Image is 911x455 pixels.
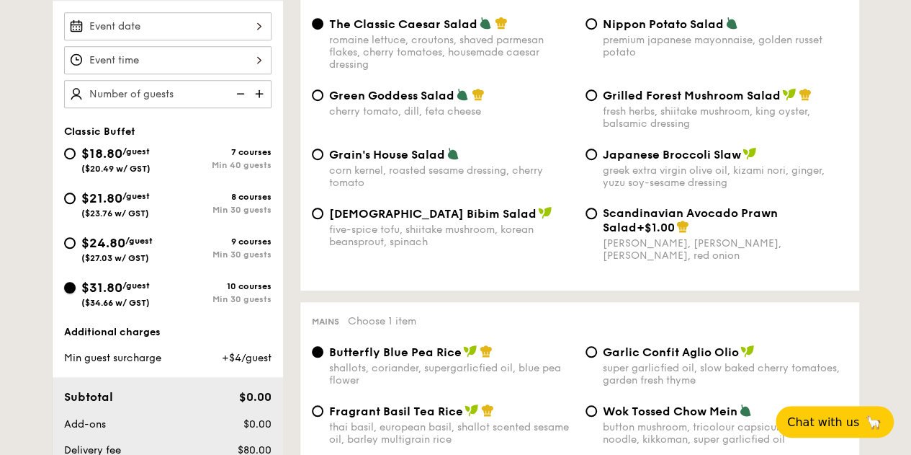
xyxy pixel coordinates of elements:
div: greek extra virgin olive oil, kizami nori, ginger, yuzu soy-sesame dressing [603,164,848,189]
span: ($27.03 w/ GST) [81,253,149,263]
div: shallots, coriander, supergarlicfied oil, blue pea flower [329,362,574,386]
img: icon-chef-hat.a58ddaea.svg [495,17,508,30]
span: $31.80 [81,280,122,296]
input: Garlic Confit Aglio Oliosuper garlicfied oil, slow baked cherry tomatoes, garden fresh thyme [585,346,597,358]
span: Subtotal [64,390,113,404]
div: Min 30 guests [168,294,271,304]
input: $24.80/guest($27.03 w/ GST)9 coursesMin 30 guests [64,237,76,249]
span: /guest [125,236,153,246]
img: icon-add.58712e84.svg [250,80,271,107]
input: Event time [64,46,271,74]
div: 7 courses [168,147,271,157]
input: Green Goddess Saladcherry tomato, dill, feta cheese [312,89,323,101]
div: Min 30 guests [168,249,271,260]
input: The Classic Caesar Saladromaine lettuce, croutons, shaved parmesan flakes, cherry tomatoes, house... [312,18,323,30]
span: $24.80 [81,235,125,251]
span: Add-ons [64,418,106,430]
img: icon-vegan.f8ff3823.svg [465,404,479,417]
span: 🦙 [865,414,882,430]
input: Japanese Broccoli Slawgreek extra virgin olive oil, kizami nori, ginger, yuzu soy-sesame dressing [585,149,597,160]
span: /guest [122,191,150,201]
span: Butterfly Blue Pea Rice [329,345,462,359]
span: Green Goddess Salad [329,89,454,102]
span: +$1.00 [637,221,675,234]
span: ($20.49 w/ GST) [81,164,151,174]
span: Classic Buffet [64,125,135,138]
input: $21.80/guest($23.76 w/ GST)8 coursesMin 30 guests [64,193,76,204]
img: icon-vegan.f8ff3823.svg [782,88,796,101]
div: 10 courses [168,281,271,291]
div: romaine lettuce, croutons, shaved parmesan flakes, cherry tomatoes, housemade caesar dressing [329,34,574,71]
img: icon-vegan.f8ff3823.svg [740,345,755,358]
span: Fragrant Basil Tea Rice [329,405,463,418]
span: Nippon Potato Salad [603,17,724,31]
span: /guest [122,280,150,291]
img: icon-chef-hat.a58ddaea.svg [472,88,485,101]
span: Grain's House Salad [329,148,445,162]
span: ($34.66 w/ GST) [81,298,150,308]
input: Number of guests [64,80,271,108]
span: $0.00 [238,390,271,404]
input: Grilled Forest Mushroom Saladfresh herbs, shiitake mushroom, king oyster, balsamic dressing [585,89,597,101]
span: Wok Tossed Chow Mein [603,405,737,418]
img: icon-chef-hat.a58ddaea.svg [481,404,494,417]
div: super garlicfied oil, slow baked cherry tomatoes, garden fresh thyme [603,362,848,386]
img: icon-vegetarian.fe4039eb.svg [739,404,752,417]
div: premium japanese mayonnaise, golden russet potato [603,34,848,58]
div: Min 40 guests [168,160,271,170]
div: Min 30 guests [168,205,271,215]
div: corn kernel, roasted sesame dressing, cherry tomato [329,164,574,189]
span: Choose 1 item [348,315,416,327]
span: The Classic Caesar Salad [329,17,477,31]
img: icon-chef-hat.a58ddaea.svg [480,345,493,358]
img: icon-chef-hat.a58ddaea.svg [676,220,689,233]
span: $0.00 [243,418,271,430]
span: Mains [312,317,339,327]
img: icon-vegan.f8ff3823.svg [538,206,552,219]
span: Scandinavian Avocado Prawn Salad [603,206,778,234]
span: Garlic Confit Aglio Olio [603,345,739,359]
div: [PERSON_NAME], [PERSON_NAME], [PERSON_NAME], red onion [603,237,848,262]
input: Scandinavian Avocado Prawn Salad+$1.00[PERSON_NAME], [PERSON_NAME], [PERSON_NAME], red onion [585,208,597,219]
span: Min guest surcharge [64,352,161,364]
input: Event date [64,12,271,40]
img: icon-vegetarian.fe4039eb.svg [456,88,469,101]
span: ($23.76 w/ GST) [81,208,149,218]
span: Chat with us [787,415,859,429]
input: Butterfly Blue Pea Riceshallots, coriander, supergarlicfied oil, blue pea flower [312,346,323,358]
input: $18.80/guest($20.49 w/ GST)7 coursesMin 40 guests [64,148,76,159]
span: +$4/guest [221,352,271,364]
input: Grain's House Saladcorn kernel, roasted sesame dressing, cherry tomato [312,149,323,160]
img: icon-vegan.f8ff3823.svg [742,147,757,160]
img: icon-reduce.1d2dbef1.svg [228,80,250,107]
span: $18.80 [81,146,122,162]
span: Japanese Broccoli Slaw [603,148,741,162]
img: icon-vegetarian.fe4039eb.svg [446,147,459,160]
span: [DEMOGRAPHIC_DATA] Bibim Salad [329,207,537,221]
span: Grilled Forest Mushroom Salad [603,89,781,102]
div: 8 courses [168,192,271,202]
input: $31.80/guest($34.66 w/ GST)10 coursesMin 30 guests [64,282,76,293]
input: Nippon Potato Saladpremium japanese mayonnaise, golden russet potato [585,18,597,30]
img: icon-vegetarian.fe4039eb.svg [725,17,738,30]
div: 9 courses [168,237,271,247]
input: Wok Tossed Chow Meinbutton mushroom, tricolour capsicum, cripsy egg noodle, kikkoman, super garli... [585,405,597,417]
div: cherry tomato, dill, feta cheese [329,105,574,118]
input: [DEMOGRAPHIC_DATA] Bibim Saladfive-spice tofu, shiitake mushroom, korean beansprout, spinach [312,208,323,219]
span: /guest [122,146,150,156]
div: Additional charges [64,325,271,340]
img: icon-vegetarian.fe4039eb.svg [479,17,492,30]
img: icon-chef-hat.a58ddaea.svg [799,88,812,101]
input: Fragrant Basil Tea Ricethai basil, european basil, shallot scented sesame oil, barley multigrain ... [312,405,323,417]
div: thai basil, european basil, shallot scented sesame oil, barley multigrain rice [329,421,574,446]
div: five-spice tofu, shiitake mushroom, korean beansprout, spinach [329,224,574,248]
span: $21.80 [81,190,122,206]
img: icon-vegan.f8ff3823.svg [463,345,477,358]
div: fresh herbs, shiitake mushroom, king oyster, balsamic dressing [603,105,848,130]
button: Chat with us🦙 [776,406,894,438]
div: button mushroom, tricolour capsicum, cripsy egg noodle, kikkoman, super garlicfied oil [603,421,848,446]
